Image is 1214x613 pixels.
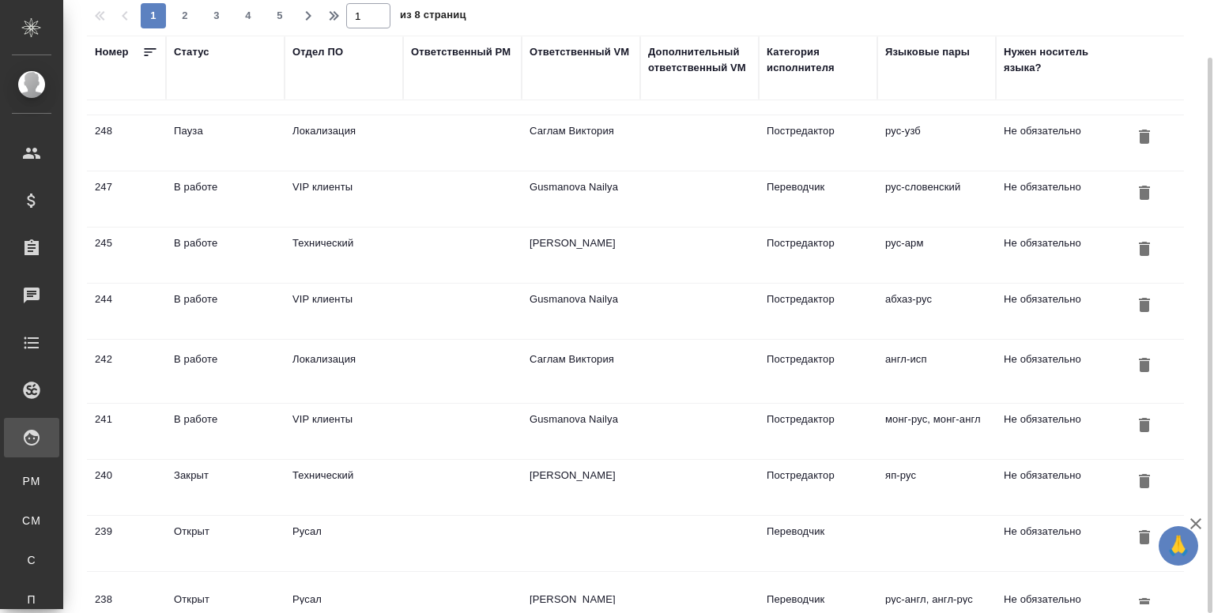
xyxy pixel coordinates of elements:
div: Закрыт [174,468,277,483]
p: рус-англ, англ-рус [885,592,988,607]
div: Отдел ПО [292,44,343,60]
div: Ответственный VM [530,44,629,60]
div: Нужен носитель языка? [1004,44,1107,76]
div: Открыт [174,524,277,540]
button: 3 [204,3,229,28]
span: 🙏 [1165,529,1192,562]
span: 2 [172,8,198,24]
span: PM [20,473,43,489]
td: VIP клиенты [285,404,403,459]
td: Русал [285,516,403,571]
span: из 8 страниц [400,6,466,28]
div: 241 [95,412,158,427]
td: Локализация [285,344,403,399]
button: Удалить [1131,524,1158,553]
td: Не обязательно [996,228,1114,283]
button: 5 [267,3,292,28]
div: 248 [95,123,158,139]
td: [PERSON_NAME] [522,460,640,515]
p: англ-исп [885,352,988,367]
button: 4 [236,3,261,28]
p: рус-арм [885,235,988,251]
td: Gusmanova Nailya [522,404,640,459]
button: Удалить [1131,468,1158,497]
div: Категория исполнителя [767,44,869,76]
p: абхаз-рус [885,291,988,307]
div: 244 [95,291,158,307]
div: Открыт [174,592,277,607]
span: 4 [236,8,261,24]
td: Не обязательно [996,171,1114,227]
td: VIP клиенты [285,284,403,339]
span: CM [20,513,43,528]
a: PM [12,465,51,497]
p: рус-узб [885,123,988,139]
div: Пауза [174,123,277,139]
td: [PERSON_NAME] [522,228,640,283]
a: С [12,544,51,576]
button: Удалить [1131,123,1158,152]
span: 3 [204,8,229,24]
div: Дополнительный ответственный VM [648,44,751,76]
div: 239 [95,524,158,540]
button: Удалить [1131,412,1158,441]
td: Постредактор [759,344,877,399]
td: Не обязательно [996,115,1114,171]
td: Переводчик [759,516,877,571]
td: VIP клиенты [285,171,403,227]
div: Номер [95,44,129,60]
td: Локализация [285,115,403,171]
td: Переводчик [759,171,877,227]
td: Постредактор [759,115,877,171]
td: Не обязательно [996,516,1114,571]
td: Gusmanova Nailya [522,284,640,339]
button: Удалить [1131,235,1158,265]
td: Саглам Виктория [522,115,640,171]
div: Ответственный PM [411,44,511,60]
span: П [20,592,43,607]
td: Технический [285,228,403,283]
td: Постредактор [759,284,877,339]
span: 5 [267,8,292,24]
p: яп-рус [885,468,988,483]
td: Постредактор [759,404,877,459]
div: В работе [174,291,277,307]
td: Технический [285,460,403,515]
div: В работе [174,352,277,367]
div: В работе [174,412,277,427]
td: Не обязательно [996,344,1114,399]
div: 245 [95,235,158,251]
div: 242 [95,352,158,367]
div: 247 [95,179,158,195]
td: Не обязательно [996,404,1114,459]
div: 238 [95,592,158,607]
td: Не обязательно [996,460,1114,515]
div: В работе [174,235,277,251]
span: С [20,552,43,568]
a: CM [12,505,51,536]
p: рус-словенский [885,179,988,195]
div: В работе [174,179,277,195]
button: 🙏 [1159,526,1198,566]
div: Языковые пары [885,44,970,60]
td: Gusmanova Nailya [522,171,640,227]
div: Статус [174,44,209,60]
td: Постредактор [759,228,877,283]
button: Удалить [1131,179,1158,209]
button: Удалить [1131,291,1158,321]
td: Саглам Виктория [522,344,640,399]
button: 2 [172,3,198,28]
button: Удалить [1131,352,1158,381]
div: 240 [95,468,158,483]
td: Постредактор [759,460,877,515]
p: монг-рус, монг-англ [885,412,988,427]
td: Не обязательно [996,284,1114,339]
